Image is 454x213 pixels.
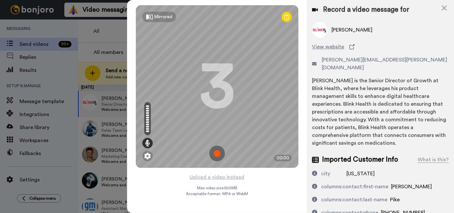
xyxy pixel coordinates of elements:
[321,196,387,204] div: columns:contact:last-name
[188,173,246,181] button: Upload a video instead
[144,153,151,159] img: ic_gear.svg
[322,56,449,72] span: [PERSON_NAME][EMAIL_ADDRESS][PERSON_NAME][DOMAIN_NAME]
[186,191,248,196] span: Acceptable format: MP4 or WebM
[312,43,344,51] span: View website
[197,185,237,191] span: Max video size: 500 MB
[312,77,449,147] div: [PERSON_NAME] is the Senior Director of Growth at Blink Health, where he leverages his product ma...
[321,170,330,178] div: city
[322,155,398,165] span: Imported Customer Info
[199,62,235,111] div: 3
[391,184,432,189] span: [PERSON_NAME]
[274,155,292,161] div: 00:00
[321,183,388,191] div: columns:contact:first-name
[390,197,400,202] span: Pike
[312,43,449,51] a: View website
[418,156,449,164] div: What is this?
[346,171,375,176] span: [US_STATE]
[209,146,225,161] img: ic_record_start.svg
